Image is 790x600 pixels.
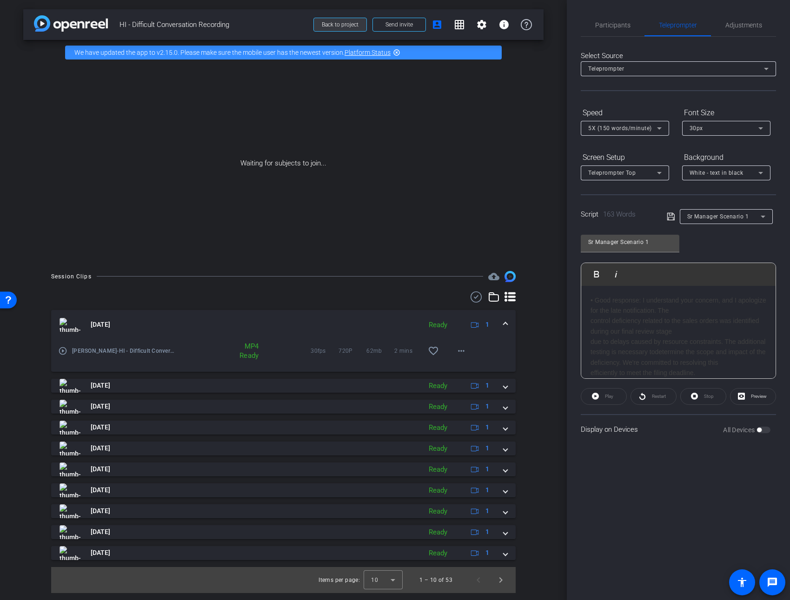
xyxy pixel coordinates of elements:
span: 1 [485,548,489,558]
span: Sr Manager Scenario 1 [687,213,749,220]
span: 1 [485,527,489,537]
span: I understand your concern, and I apologize for the late notification. The [591,297,766,314]
div: Ready [424,402,452,412]
div: thumb-nail[DATE]Ready1 [51,340,516,372]
img: Session clips [505,271,516,282]
button: Send invite [372,18,426,32]
span: [PERSON_NAME]-HI - Difficult Conversation Recording-2025-09-04-16-45-57-336-0 [72,346,175,356]
span: 720P [339,346,366,356]
span: 1 [485,422,489,432]
img: thumb-nail [60,462,80,476]
span: [DATE] [91,527,110,537]
label: All Devices [723,425,757,435]
mat-expansion-panel-header: thumb-nail[DATE]Ready1 [51,310,516,340]
span: 1 [485,402,489,411]
span: Teleprompter [588,66,624,72]
div: Ready [424,422,452,433]
img: app-logo [34,15,108,32]
span: Preview [751,394,767,399]
div: Screen Setup [581,150,669,165]
span: Participants [595,22,631,28]
mat-icon: accessibility [737,577,748,588]
mat-expansion-panel-header: thumb-nail[DATE]Ready1 [51,483,516,497]
mat-expansion-panel-header: thumb-nail[DATE]Ready1 [51,525,516,539]
span: • [591,297,593,304]
div: Ready [424,485,452,496]
span: 2 mins [394,346,422,356]
span: HI - Difficult Conversation Recording [119,15,308,34]
mat-expansion-panel-header: thumb-nail[DATE]Ready1 [51,462,516,476]
span: Adjustments [725,22,762,28]
div: Waiting for subjects to join... [23,65,544,262]
div: Ready [424,548,452,559]
span: 1 [485,464,489,474]
img: thumb-nail [60,525,80,539]
span: [DATE] [91,443,110,453]
div: Ready [424,320,452,330]
button: Preview [730,388,776,405]
img: thumb-nail [60,504,80,518]
span: Teleprompter Top [588,170,636,176]
span: 62mb [366,346,394,356]
span: 1 [485,320,489,330]
span: White - text in black [690,170,744,176]
img: thumb-nail [60,421,80,435]
span: Back to project [322,21,358,28]
img: thumb-nail [60,379,80,393]
span: Good response: [595,297,641,304]
div: Font Size [682,105,770,121]
div: Ready [424,381,452,391]
button: Previous page [467,569,490,591]
span: [DATE] [91,422,110,432]
div: Items per page: [319,575,360,585]
div: Ready [424,443,452,454]
mat-icon: cloud_upload [488,271,499,282]
span: [DATE] [91,464,110,474]
span: control deficiency related to the sales orders was identified during our final review stage [591,317,759,335]
span: [DATE] [91,402,110,411]
mat-icon: account_box [432,19,443,30]
button: Next page [490,569,512,591]
mat-icon: settings [476,19,487,30]
mat-expansion-panel-header: thumb-nail[DATE]Ready1 [51,421,516,435]
div: Ready [424,506,452,517]
div: Select Source [581,51,776,61]
div: We have updated the app to v2.15.0. Please make sure the mobile user has the newest version. [65,46,502,59]
span: [DATE] [91,320,110,330]
button: Italic (⌘I) [607,265,625,284]
mat-expansion-panel-header: thumb-nail[DATE]Ready1 [51,379,516,393]
div: Background [682,150,770,165]
span: [DATE] [91,381,110,390]
button: Back to project [313,18,367,32]
div: Display on Devices [581,414,776,444]
mat-icon: highlight_off [393,49,400,56]
div: 1 – 10 of 53 [419,575,452,585]
div: MP4 Ready [223,342,263,360]
img: thumb-nail [60,483,80,497]
div: Speed [581,105,669,121]
mat-icon: favorite_border [428,345,439,356]
img: thumb-nail [60,318,80,332]
span: 1 [485,485,489,495]
mat-icon: info [498,19,510,30]
span: 5X (150 words/minute) [588,125,652,132]
span: 30fps [311,346,339,356]
img: thumb-nail [60,442,80,455]
div: Script [581,209,654,220]
span: [DATE] [91,506,110,516]
mat-icon: message [767,577,778,588]
span: 163 Words [603,210,636,218]
div: Session Clips [51,272,92,281]
mat-icon: play_circle_outline [58,346,67,356]
img: thumb-nail [60,400,80,414]
mat-icon: grid_on [454,19,465,30]
span: 30px [690,125,703,132]
div: Ready [424,527,452,538]
span: 1 [485,443,489,453]
span: efficiently to meet the filing deadline. [591,369,695,376]
span: 1 [485,381,489,390]
span: [DATE] [91,485,110,495]
span: Teleprompter [659,22,697,28]
span: due to delays caused by resource constraints. The additional testing is necessary to [591,338,765,356]
mat-expansion-panel-header: thumb-nail[DATE]Ready1 [51,504,516,518]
